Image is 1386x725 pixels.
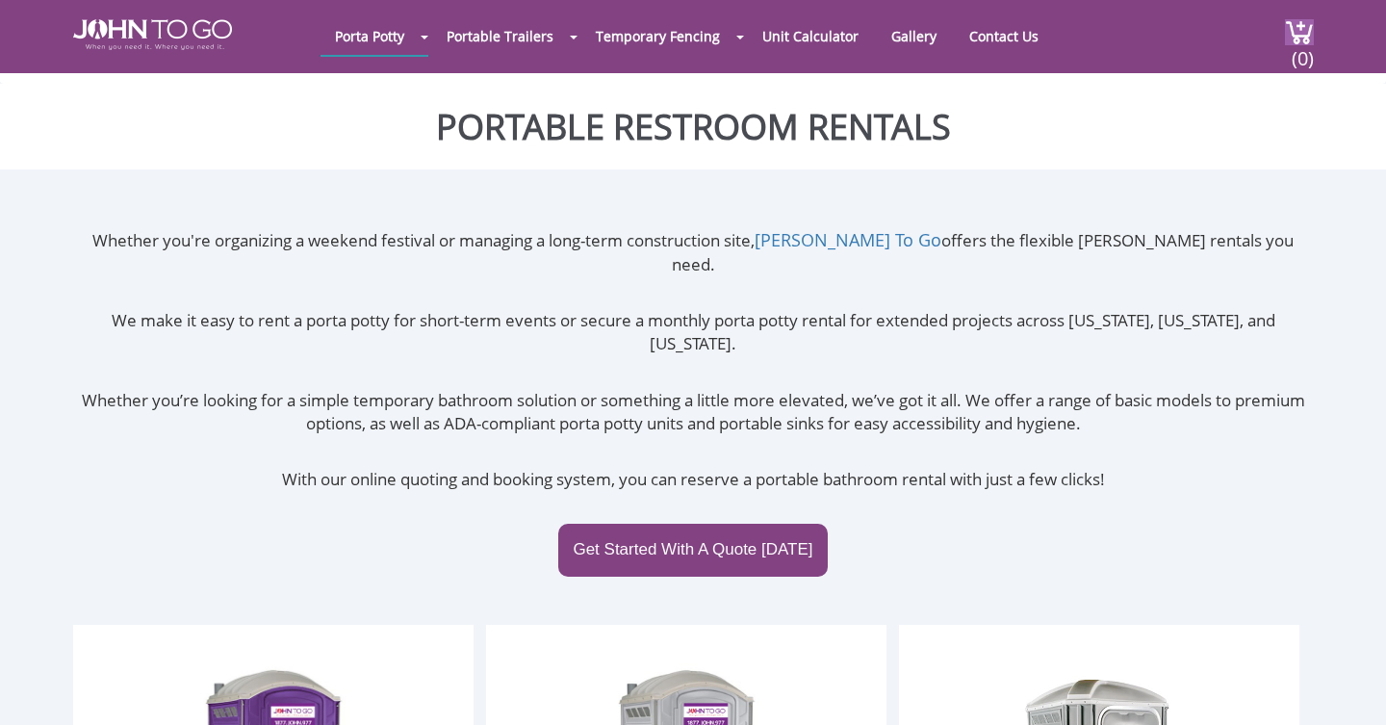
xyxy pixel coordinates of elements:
img: cart a [1285,19,1314,45]
a: Portable Trailers [432,17,568,55]
a: Temporary Fencing [581,17,734,55]
span: (0) [1291,30,1314,71]
a: Porta Potty [321,17,419,55]
p: Whether you're organizing a weekend festival or managing a long-term construction site, offers th... [73,228,1314,276]
a: [PERSON_NAME] To Go [755,228,941,251]
p: Whether you’re looking for a simple temporary bathroom solution or something a little more elevat... [73,389,1314,436]
p: We make it easy to rent a porta potty for short-term events or secure a monthly porta potty renta... [73,309,1314,356]
img: JOHN to go [73,19,232,50]
p: With our online quoting and booking system, you can reserve a portable bathroom rental with just ... [73,468,1314,491]
a: Gallery [877,17,951,55]
a: Contact Us [955,17,1053,55]
a: Get Started With A Quote [DATE] [558,524,827,576]
button: Live Chat [1309,648,1386,725]
a: Unit Calculator [748,17,873,55]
